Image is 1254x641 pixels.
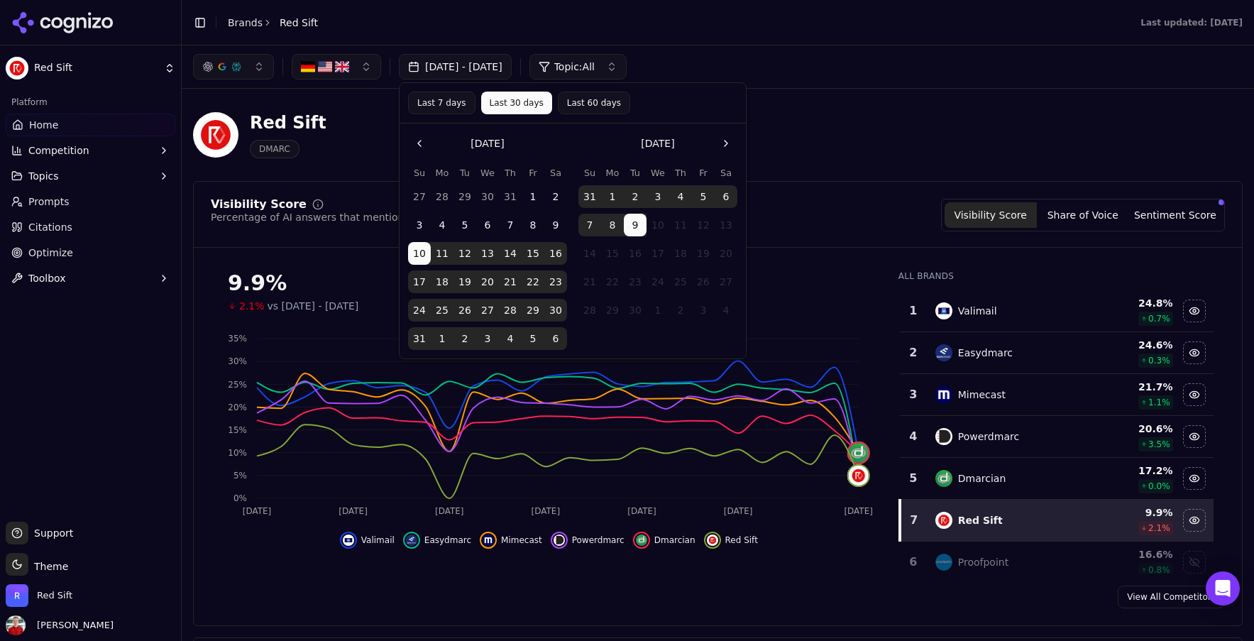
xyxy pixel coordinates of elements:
[408,270,431,293] button: Sunday, August 17th, 2025, selected
[453,166,476,180] th: Tuesday
[898,270,1214,282] div: All Brands
[431,185,453,208] button: Monday, July 28th, 2025
[1140,17,1243,28] div: Last updated: [DATE]
[408,185,431,208] button: Sunday, July 27th, 2025
[228,448,247,458] tspan: 10%
[6,91,175,114] div: Platform
[453,242,476,265] button: Tuesday, August 12th, 2025, selected
[37,589,72,602] span: Red Sift
[958,346,1013,360] div: Easydmarc
[453,185,476,208] button: Tuesday, July 29th, 2025
[453,270,476,293] button: Tuesday, August 19th, 2025, selected
[408,166,567,350] table: August 2025
[499,166,522,180] th: Thursday
[435,506,464,516] tspan: [DATE]
[28,526,73,540] span: Support
[558,92,630,114] button: Last 60 days
[406,535,417,546] img: easydmarc
[532,506,561,516] tspan: [DATE]
[715,166,737,180] th: Saturday
[692,166,715,180] th: Friday
[453,327,476,350] button: Tuesday, September 2nd, 2025, selected
[408,214,431,236] button: Sunday, August 3rd, 2025
[301,60,315,74] img: DE
[906,344,921,361] div: 2
[483,535,494,546] img: mimecast
[1148,481,1170,492] span: 0.0 %
[669,166,692,180] th: Thursday
[1092,505,1173,520] div: 9.9 %
[424,535,471,546] span: Easydmarc
[318,60,332,74] img: US
[228,17,263,28] a: Brands
[572,535,625,546] span: Powerdmarc
[408,132,431,155] button: Go to the Previous Month
[578,214,601,236] button: Sunday, September 7th, 2025, selected
[1206,571,1240,606] div: Open Intercom Messenger
[228,16,318,30] nav: breadcrumb
[408,92,475,114] button: Last 7 days
[501,535,542,546] span: Mimecast
[636,535,647,546] img: dmarcian
[343,535,354,546] img: valimail
[1148,439,1170,450] span: 3.5 %
[522,242,544,265] button: Friday, August 15th, 2025, selected
[499,270,522,293] button: Thursday, August 21st, 2025, selected
[715,132,737,155] button: Go to the Next Month
[6,190,175,213] a: Prompts
[233,471,247,481] tspan: 5%
[1183,383,1206,406] button: Hide mimecast data
[906,470,921,487] div: 5
[399,54,512,80] button: [DATE] - [DATE]
[935,302,952,319] img: valimail
[228,270,870,296] div: 9.9%
[228,402,247,412] tspan: 20%
[633,532,695,549] button: Hide dmarcian data
[906,554,921,571] div: 6
[900,290,1214,332] tr: 1valimailValimail24.8%0.7%Hide valimail data
[1118,586,1225,608] a: View All Competitors
[239,299,265,313] span: 2.1%
[935,428,952,445] img: powerdmarc
[403,532,471,549] button: Hide easydmarc data
[28,220,72,234] span: Citations
[522,270,544,293] button: Friday, August 22nd, 2025, selected
[724,506,753,516] tspan: [DATE]
[544,299,567,322] button: Saturday, August 30th, 2025, selected
[578,166,601,180] th: Sunday
[28,271,66,285] span: Toolbox
[647,166,669,180] th: Wednesday
[476,270,499,293] button: Wednesday, August 20th, 2025, selected
[1148,313,1170,324] span: 0.7 %
[849,443,869,463] img: dmarcian
[624,185,647,208] button: Tuesday, September 2nd, 2025, selected
[335,60,349,74] img: GB
[408,299,431,322] button: Sunday, August 24th, 2025, selected
[544,214,567,236] button: Saturday, August 9th, 2025
[958,388,1006,402] div: Mimecast
[578,185,601,208] button: Sunday, August 31st, 2025, selected
[958,513,1003,527] div: Red Sift
[233,493,247,503] tspan: 0%
[900,416,1214,458] tr: 4powerdmarcPowerdmarc20.6%3.5%Hide powerdmarc data
[6,57,28,80] img: Red Sift
[1092,296,1173,310] div: 24.8 %
[28,143,89,158] span: Competition
[958,471,1006,486] div: Dmarcian
[647,185,669,208] button: Wednesday, September 3rd, 2025, selected
[669,185,692,208] button: Thursday, September 4th, 2025, selected
[499,214,522,236] button: Thursday, August 7th, 2025
[481,92,552,114] button: Last 30 days
[958,555,1008,569] div: Proofpoint
[6,615,114,635] button: Open user button
[554,535,565,546] img: powerdmarc
[34,62,158,75] span: Red Sift
[1092,547,1173,561] div: 16.6 %
[28,195,70,209] span: Prompts
[28,561,68,572] span: Theme
[1183,300,1206,322] button: Hide valimail data
[361,535,395,546] span: Valimail
[522,327,544,350] button: Friday, September 5th, 2025, selected
[280,16,318,30] span: Red Sift
[228,356,247,366] tspan: 30%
